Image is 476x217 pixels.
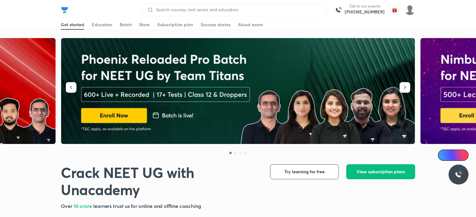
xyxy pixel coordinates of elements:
[61,6,68,14] img: Company Logo
[390,5,400,15] img: avatar
[238,22,263,28] div: About exam
[93,203,201,209] span: learners trust us for online and offline coaching
[332,4,345,16] img: call-us
[92,20,112,30] a: Educators
[139,22,150,28] div: Store
[139,20,150,30] a: Store
[157,22,193,28] div: Subscription plan
[284,169,325,175] span: Try learning for free
[455,171,462,178] img: ttu
[61,22,84,28] div: Get started
[92,22,112,28] div: Educators
[438,150,469,161] a: Ai Doubts
[120,20,132,30] a: Batch
[61,164,260,199] h1: Crack NEET UG with Unacademy
[157,20,193,30] a: Subscription plan
[357,169,405,175] span: View subscription plans
[345,4,385,9] p: Talk to our experts
[153,7,322,12] input: Search courses, test series and educators
[238,20,263,30] a: About exam
[120,22,132,28] div: Batch
[346,164,415,179] button: View subscription plans
[201,20,231,30] a: Success stories
[61,20,84,30] a: Get started
[201,22,231,28] div: Success stories
[442,153,447,158] img: Icon
[345,9,385,15] a: [PHONE_NUMBER]
[61,203,74,209] span: Over
[448,153,465,158] span: Ai Doubts
[405,5,415,15] img: surabhi
[270,164,339,179] button: Try learning for free
[74,203,93,209] span: 10 crore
